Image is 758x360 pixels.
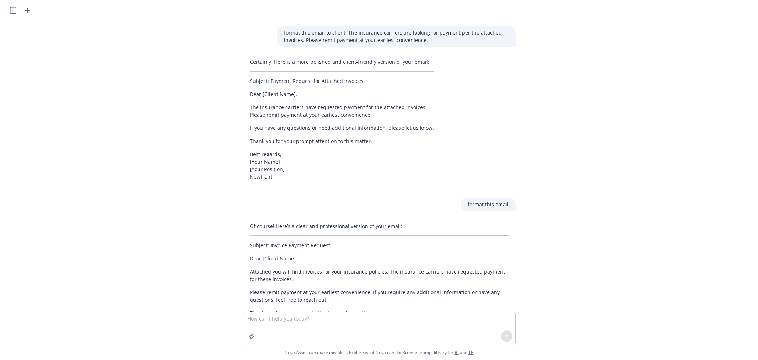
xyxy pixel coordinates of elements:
p: Best regards, [Your Name] [Your Position] Newfront [250,150,434,180]
p: Dear [Client Name], [250,90,434,98]
p: If you have any questions or need additional information, please let us know. [250,124,434,132]
p: Thank you for your prompt attention to this matter. [250,137,434,145]
p: Subject: Payment Request for Attached Invoices [250,77,434,85]
p: format this email [468,201,509,208]
p: Certainly! Here is a more polished and client-friendly version of your email: [250,58,434,65]
a: BI [455,349,459,355]
a: TR [468,349,474,355]
p: Attached you will find invoices for your insurance policies. The insurance carriers have requeste... [250,268,509,283]
p: Dear [Client Name], [250,255,509,262]
span: Nova Assist can make mistakes. Explore what Nova can do: Browse prompt library for and [3,345,755,360]
p: format this email to client: The insurance carriers are looking for payment per the attached invo... [284,29,509,44]
p: Of course! Here’s a clear and professional version of your email: [250,222,509,230]
p: Thank you for your prompt attention to this matter. [250,309,509,317]
p: Please remit payment at your earliest convenience. If you require any additional information or h... [250,288,509,303]
p: The insurance carriers have requested payment for the attached invoices. Please remit payment at ... [250,104,434,118]
p: Subject: Invoice Payment Request [250,242,509,249]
